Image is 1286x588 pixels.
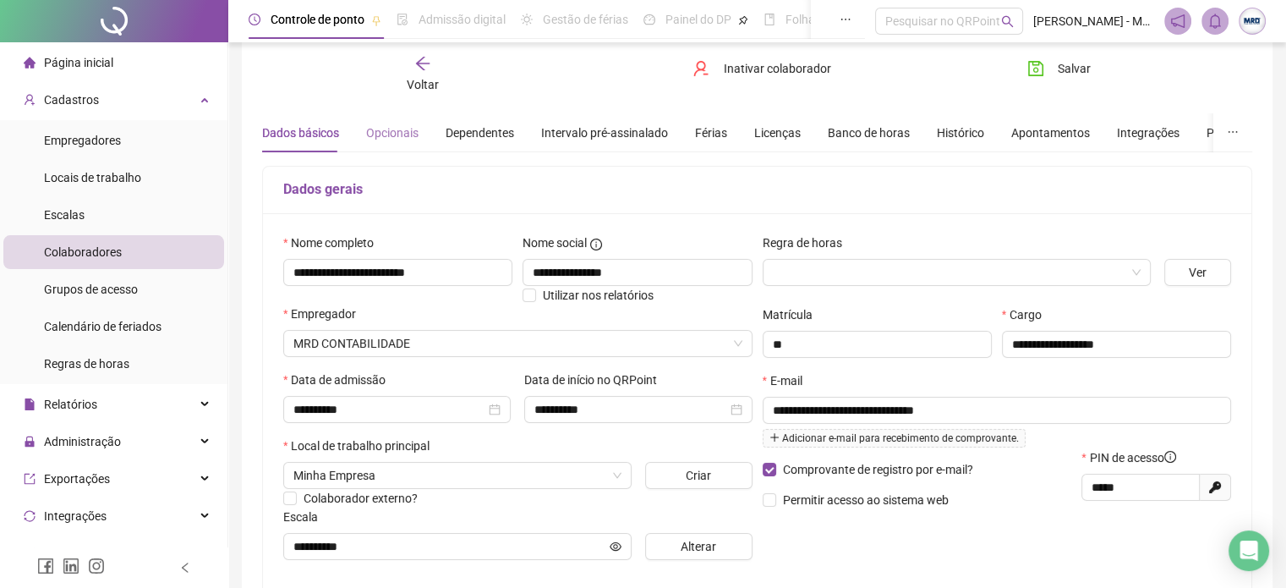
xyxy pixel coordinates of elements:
[271,13,364,26] span: Controle de ponto
[63,558,79,574] span: linkedin
[783,463,973,476] span: Comprovante de registro por e-mail?
[419,13,506,26] span: Admissão digital
[1033,12,1154,30] span: [PERSON_NAME] - MRD Contabilidade
[645,533,752,560] button: Alterar
[397,14,408,25] span: file-done
[44,208,85,222] span: Escalas
[1002,305,1053,324] label: Cargo
[1239,8,1265,34] img: 93804
[407,78,439,91] span: Voltar
[283,234,385,252] label: Nome completo
[937,124,984,142] div: Histórico
[44,357,129,371] span: Regras de horas
[24,94,36,106] span: user-add
[283,179,1231,200] h5: Dados gerais
[24,510,36,522] span: sync
[695,124,727,142] div: Férias
[283,371,397,389] label: Data de admissão
[1015,55,1103,82] button: Salvar
[1213,113,1252,152] button: ellipsis
[24,436,36,448] span: lock
[763,371,813,390] label: E-mail
[44,320,161,333] span: Calendário de feriados
[1001,15,1014,28] span: search
[44,398,97,411] span: Relatórios
[754,124,801,142] div: Licenças
[1229,530,1269,571] div: Open Intercom Messenger
[179,562,191,574] span: left
[686,466,711,485] span: Criar
[366,124,419,142] div: Opcionais
[643,14,655,25] span: dashboard
[304,492,418,505] span: Colaborador externo?
[446,124,514,142] div: Dependentes
[723,59,830,78] span: Inativar colaborador
[590,239,602,250] span: info-circle
[44,435,121,448] span: Administração
[262,124,339,142] div: Dados básicos
[665,13,731,26] span: Painel do DP
[283,437,441,455] label: Local de trabalho principal
[88,558,105,574] span: instagram
[44,547,112,560] span: Acesso à API
[543,13,628,26] span: Gestão de férias
[523,234,587,252] span: Nome social
[769,432,780,442] span: plus
[44,509,107,523] span: Integrações
[840,14,851,25] span: ellipsis
[681,537,716,556] span: Alterar
[763,429,1026,448] span: Adicionar e-mail para recebimento de comprovante.
[1227,126,1239,138] span: ellipsis
[610,541,621,552] span: eye
[293,463,621,488] span: Salvador, Bahia, Brazil
[1170,14,1185,29] span: notification
[24,473,36,485] span: export
[293,331,742,356] span: MRD CONTABILIDADE LTDA
[37,558,54,574] span: facebook
[738,15,748,25] span: pushpin
[543,289,654,302] span: Utilizar nos relatórios
[249,14,260,25] span: clock-circle
[44,472,110,486] span: Exportações
[414,55,431,72] span: arrow-left
[44,283,138,296] span: Grupos de acesso
[524,371,668,389] label: Data de início no QRPoint
[521,14,533,25] span: sun
[1090,448,1176,467] span: PIN de acesso
[763,234,853,252] label: Regra de horas
[645,462,752,489] button: Criar
[24,398,36,410] span: file
[1058,59,1091,78] span: Salvar
[763,14,775,25] span: book
[1189,263,1207,282] span: Ver
[785,13,894,26] span: Folha de pagamento
[44,56,113,69] span: Página inicial
[24,57,36,69] span: home
[44,245,122,259] span: Colaboradores
[283,305,367,323] label: Empregador
[1117,124,1179,142] div: Integrações
[1164,259,1231,286] button: Ver
[783,493,949,507] span: Permitir acesso ao sistema web
[283,508,329,526] label: Escala
[1207,14,1223,29] span: bell
[371,15,381,25] span: pushpin
[763,305,824,324] label: Matrícula
[44,171,141,184] span: Locais de trabalho
[1011,124,1090,142] div: Apontamentos
[692,60,709,77] span: user-delete
[680,55,843,82] button: Inativar colaborador
[1207,124,1272,142] div: Preferências
[1164,451,1176,463] span: info-circle
[828,124,910,142] div: Banco de horas
[1027,60,1044,77] span: save
[541,124,668,142] div: Intervalo pré-assinalado
[44,93,99,107] span: Cadastros
[44,134,121,147] span: Empregadores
